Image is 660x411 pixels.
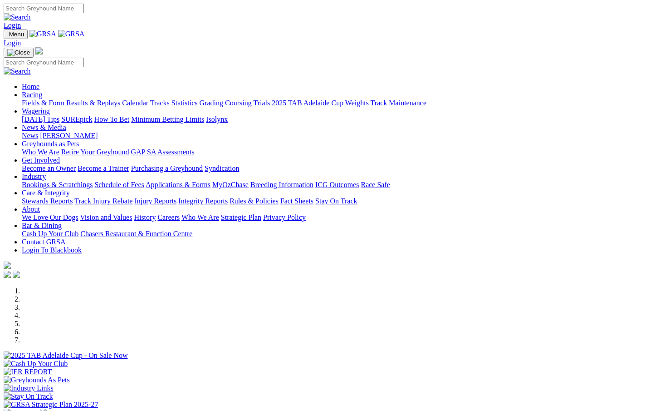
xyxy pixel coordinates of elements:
[253,99,270,107] a: Trials
[272,99,343,107] a: 2025 TAB Adelaide Cup
[4,401,98,409] img: GRSA Strategic Plan 2025-27
[22,124,66,131] a: News & Media
[22,230,78,238] a: Cash Up Your Club
[250,181,313,188] a: Breeding Information
[4,21,21,29] a: Login
[74,197,132,205] a: Track Injury Rebate
[150,99,170,107] a: Tracks
[22,91,42,99] a: Racing
[361,181,390,188] a: Race Safe
[7,49,30,56] img: Close
[22,222,62,229] a: Bar & Dining
[200,99,223,107] a: Grading
[22,230,656,238] div: Bar & Dining
[22,156,60,164] a: Get Involved
[4,30,28,39] button: Toggle navigation
[22,83,39,90] a: Home
[22,197,656,205] div: Care & Integrity
[4,368,52,376] img: IER REPORT
[22,107,50,115] a: Wagering
[4,271,11,278] img: facebook.svg
[13,271,20,278] img: twitter.svg
[22,140,79,148] a: Greyhounds as Pets
[131,164,203,172] a: Purchasing a Greyhound
[58,30,85,38] img: GRSA
[22,164,76,172] a: Become an Owner
[22,164,656,173] div: Get Involved
[280,197,313,205] a: Fact Sheets
[66,99,120,107] a: Results & Replays
[212,181,249,188] a: MyOzChase
[78,164,129,172] a: Become a Trainer
[22,99,64,107] a: Fields & Form
[263,213,306,221] a: Privacy Policy
[29,30,56,38] img: GRSA
[9,31,24,38] span: Menu
[22,148,59,156] a: Who We Are
[94,115,130,123] a: How To Bet
[315,181,359,188] a: ICG Outcomes
[146,181,210,188] a: Applications & Forms
[4,376,70,384] img: Greyhounds As Pets
[94,181,144,188] a: Schedule of Fees
[157,213,180,221] a: Careers
[4,13,31,21] img: Search
[80,213,132,221] a: Vision and Values
[22,132,656,140] div: News & Media
[4,392,53,401] img: Stay On Track
[22,181,656,189] div: Industry
[4,352,128,360] img: 2025 TAB Adelaide Cup - On Sale Now
[4,67,31,75] img: Search
[230,197,279,205] a: Rules & Policies
[22,189,70,197] a: Care & Integrity
[22,197,73,205] a: Stewards Reports
[22,132,38,139] a: News
[22,115,656,124] div: Wagering
[345,99,369,107] a: Weights
[61,148,129,156] a: Retire Your Greyhound
[131,115,204,123] a: Minimum Betting Limits
[134,213,156,221] a: History
[35,47,43,54] img: logo-grsa-white.png
[4,360,68,368] img: Cash Up Your Club
[4,48,34,58] button: Toggle navigation
[4,58,84,67] input: Search
[22,181,93,188] a: Bookings & Scratchings
[22,99,656,107] div: Racing
[22,148,656,156] div: Greyhounds as Pets
[225,99,252,107] a: Coursing
[171,99,198,107] a: Statistics
[40,132,98,139] a: [PERSON_NAME]
[4,384,54,392] img: Industry Links
[22,238,65,246] a: Contact GRSA
[61,115,92,123] a: SUREpick
[315,197,357,205] a: Stay On Track
[4,39,21,47] a: Login
[4,262,11,269] img: logo-grsa-white.png
[205,164,239,172] a: Syndication
[22,213,656,222] div: About
[181,213,219,221] a: Who We Are
[80,230,192,238] a: Chasers Restaurant & Function Centre
[178,197,228,205] a: Integrity Reports
[4,4,84,13] input: Search
[22,115,59,123] a: [DATE] Tips
[122,99,148,107] a: Calendar
[22,213,78,221] a: We Love Our Dogs
[131,148,195,156] a: GAP SA Assessments
[134,197,176,205] a: Injury Reports
[206,115,228,123] a: Isolynx
[22,205,40,213] a: About
[221,213,261,221] a: Strategic Plan
[371,99,426,107] a: Track Maintenance
[22,173,46,180] a: Industry
[22,246,82,254] a: Login To Blackbook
